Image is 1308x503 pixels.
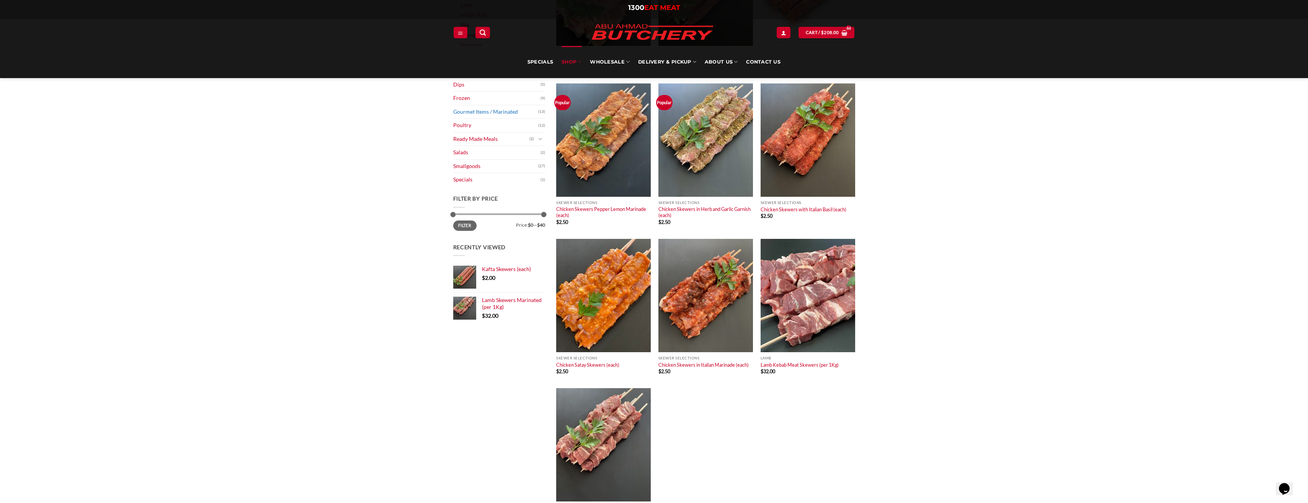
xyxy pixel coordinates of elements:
[482,312,498,319] bdi: 32.00
[658,239,753,352] img: Chicken Skewers - Italian Marinated (each)
[638,46,696,78] a: Delivery & Pickup
[538,106,545,118] span: (13)
[482,266,545,273] a: Kafta Skewers (each)
[541,79,545,90] span: (5)
[475,27,490,38] a: Search
[658,368,670,374] bdi: 2.50
[454,27,467,38] a: Menu
[556,239,651,352] img: Chicken-Satay-Skewers
[761,213,763,219] span: $
[482,297,545,311] a: Lamb Skewers Marinated (per 1Kg)
[628,3,680,12] a: 1300EAT MEAT
[453,105,538,119] a: Gourmet Items / Marinated
[529,133,534,145] span: (2)
[556,362,619,368] a: Chicken Satay Skewers (each)
[658,356,753,360] p: Skewer Selections
[537,222,545,228] span: $40
[821,30,839,35] bdi: 208.00
[536,135,545,143] button: Toggle
[799,27,854,38] a: View cart
[453,78,541,91] a: Dips
[777,27,790,38] a: Login
[556,219,568,225] bdi: 2.50
[556,206,651,219] a: Chicken Skewers Pepper Lemon Marinade (each)
[585,19,719,46] img: Abu Ahmad Butchery
[453,195,498,202] span: Filter by price
[556,356,651,360] p: Skewer Selections
[761,368,763,374] span: $
[761,239,855,352] img: Lamb-Kebab-Meat-Skewers (per 1Kg)
[556,219,559,225] span: $
[541,174,545,186] span: (1)
[556,83,651,197] img: Chicken_Skewers_Pepper_Lemon_Marinade
[761,362,839,368] a: Lamb Kebab Meat Skewers (per 1Kg)
[658,201,753,205] p: Skewer Selections
[453,244,506,250] span: Recently Viewed
[482,274,485,281] span: $
[658,219,661,225] span: $
[761,213,772,219] bdi: 2.50
[658,362,749,368] a: Chicken Skewers in Italian Marinade (each)
[556,388,651,501] img: Lamb-Skewers-Marinated
[821,29,824,36] span: $
[761,83,855,197] img: Chicken_Skewers_with_Italian_Basil
[761,201,855,205] p: Skewer Selections
[761,368,775,374] bdi: 32.00
[538,160,545,172] span: (27)
[556,201,651,205] p: Skewer Selections
[482,274,495,281] bdi: 2.00
[628,3,644,12] span: 1300
[453,220,545,227] div: Price: —
[453,173,541,186] a: Specials
[658,206,753,219] a: Chicken Skewers in Herb and Garlic Garnish (each)
[806,29,839,36] span: Cart /
[453,119,538,132] a: Poultry
[453,146,541,159] a: Salads
[658,368,661,374] span: $
[482,266,531,272] span: Kafta Skewers (each)
[453,132,529,146] a: Ready Made Meals
[562,46,581,78] a: SHOP
[527,46,553,78] a: Specials
[482,297,542,310] span: Lamb Skewers Marinated (per 1Kg)
[453,160,538,173] a: Smallgoods
[1276,472,1300,495] iframe: chat widget
[658,83,753,197] img: Chicken_Skewers_in_Herb_and_Garlic_Garnish
[746,46,781,78] a: Contact Us
[453,91,541,105] a: Frozen
[590,46,630,78] a: Wholesale
[556,368,568,374] bdi: 2.50
[482,312,485,319] span: $
[705,46,738,78] a: About Us
[556,368,559,374] span: $
[761,206,846,212] a: Chicken Skewers with Italian Basil (each)
[658,219,670,225] bdi: 2.50
[528,222,533,228] span: $0
[644,3,680,12] span: EAT MEAT
[541,147,545,158] span: (2)
[541,93,545,104] span: (9)
[538,120,545,131] span: (12)
[453,220,477,231] button: Filter
[761,356,855,360] p: Lamb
